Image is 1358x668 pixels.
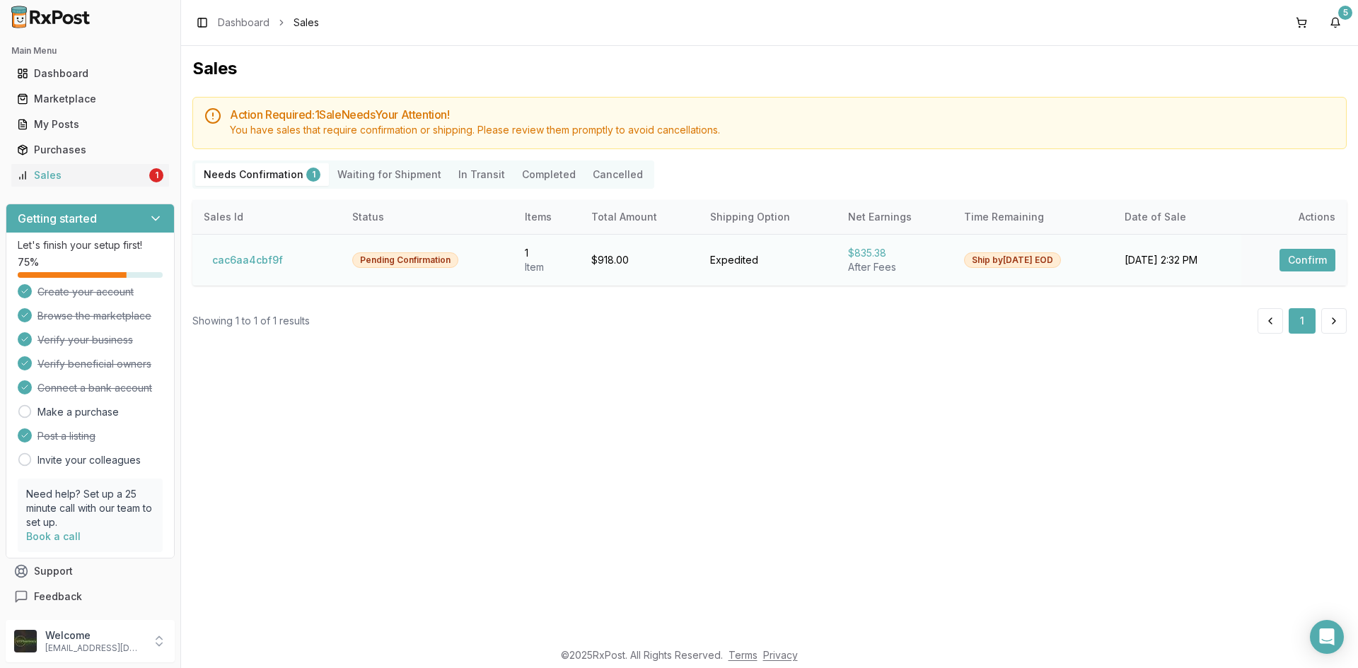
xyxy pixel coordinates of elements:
[953,200,1113,234] th: Time Remaining
[6,62,175,85] button: Dashboard
[329,163,450,186] button: Waiting for Shipment
[1113,200,1241,234] th: Date of Sale
[11,112,169,137] a: My Posts
[230,123,1335,137] div: You have sales that require confirmation or shipping. Please review them promptly to avoid cancel...
[1125,253,1230,267] div: [DATE] 2:32 PM
[37,405,119,419] a: Make a purchase
[11,163,169,188] a: Sales1
[6,113,175,136] button: My Posts
[18,238,163,252] p: Let's finish your setup first!
[17,143,163,157] div: Purchases
[1289,308,1316,334] button: 1
[37,381,152,395] span: Connect a bank account
[525,246,569,260] div: 1
[11,61,169,86] a: Dashboard
[230,109,1335,120] h5: Action Required: 1 Sale Need s Your Attention!
[37,453,141,467] a: Invite your colleagues
[1338,6,1352,20] div: 5
[204,249,291,271] button: cac6aa4cbf9f
[34,590,82,604] span: Feedback
[710,253,825,267] div: Expedited
[11,45,169,57] h2: Main Menu
[294,16,319,30] span: Sales
[513,200,580,234] th: Items
[11,137,169,163] a: Purchases
[149,168,163,182] div: 1
[37,285,134,299] span: Create your account
[699,200,837,234] th: Shipping Option
[352,252,458,268] div: Pending Confirmation
[18,210,97,227] h3: Getting started
[763,649,798,661] a: Privacy
[1310,620,1344,654] div: Open Intercom Messenger
[17,66,163,81] div: Dashboard
[11,86,169,112] a: Marketplace
[18,255,39,269] span: 75 %
[729,649,758,661] a: Terms
[45,628,144,643] p: Welcome
[1279,249,1335,271] button: Confirm
[17,168,146,182] div: Sales
[1241,200,1347,234] th: Actions
[580,200,699,234] th: Total Amount
[17,117,163,131] div: My Posts
[837,200,953,234] th: Net Earnings
[6,584,175,609] button: Feedback
[218,16,319,30] nav: breadcrumb
[964,252,1061,268] div: Ship by [DATE] EOD
[6,139,175,161] button: Purchases
[218,16,269,30] a: Dashboard
[848,260,941,274] div: After Fees
[6,164,175,187] button: Sales1
[591,253,687,267] div: $918.00
[6,88,175,110] button: Marketplace
[192,57,1347,80] h1: Sales
[1324,11,1347,34] button: 5
[26,530,81,542] a: Book a call
[6,6,96,28] img: RxPost Logo
[584,163,651,186] button: Cancelled
[37,333,133,347] span: Verify your business
[341,200,513,234] th: Status
[450,163,513,186] button: In Transit
[195,163,329,186] button: Needs Confirmation
[513,163,584,186] button: Completed
[37,429,95,443] span: Post a listing
[17,92,163,106] div: Marketplace
[525,260,569,274] div: Item
[848,246,941,260] div: $835.38
[14,630,37,652] img: User avatar
[26,487,154,529] p: Need help? Set up a 25 minute call with our team to set up.
[192,314,310,328] div: Showing 1 to 1 of 1 results
[6,558,175,584] button: Support
[37,309,151,323] span: Browse the marketplace
[306,168,320,182] div: 1
[37,357,151,371] span: Verify beneficial owners
[192,200,341,234] th: Sales Id
[45,643,144,654] p: [EMAIL_ADDRESS][DOMAIN_NAME]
